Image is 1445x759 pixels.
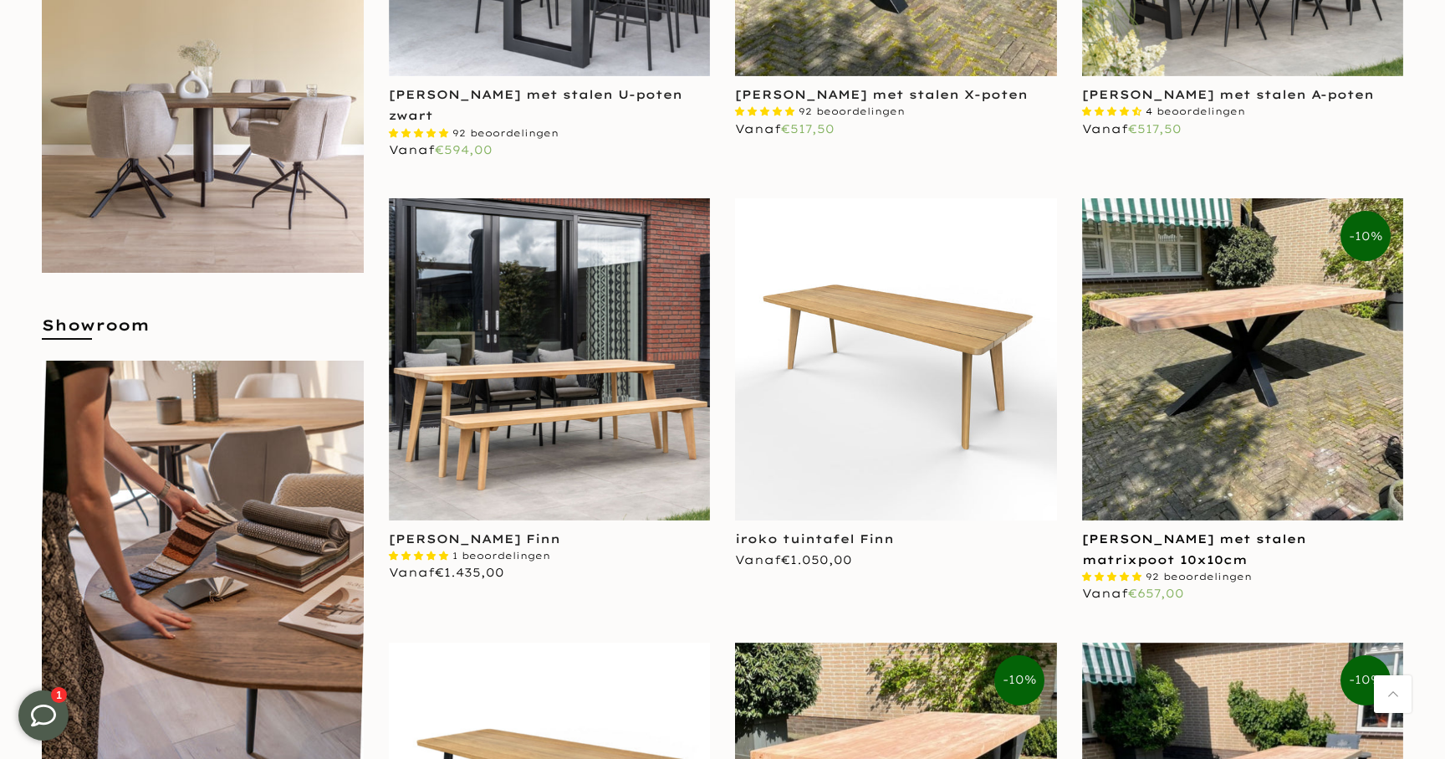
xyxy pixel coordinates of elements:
[735,105,799,117] span: 4.87 stars
[389,142,493,157] span: Vanaf
[1082,571,1146,582] span: 4.87 stars
[1340,211,1391,261] span: -10%
[1082,586,1184,601] span: Vanaf
[2,674,85,757] iframe: toggle-frame
[1128,121,1182,136] span: €517,50
[1340,655,1391,705] span: -10%
[1146,571,1252,582] span: 92 beoordelingen
[389,565,504,580] span: Vanaf
[1128,586,1184,601] span: €657,00
[1082,531,1306,567] a: [PERSON_NAME] met stalen matrixpoot 10x10cm
[735,552,852,567] span: Vanaf
[1082,105,1146,117] span: 4.50 stars
[781,552,852,567] span: €1.050,00
[994,655,1044,705] span: -10%
[42,315,364,352] h5: Showroom
[389,550,452,562] span: 5.00 stars
[1082,121,1182,136] span: Vanaf
[452,127,559,139] span: 92 beoordelingen
[735,87,1028,102] a: [PERSON_NAME] met stalen X-poten
[389,87,682,123] a: [PERSON_NAME] met stalen U-poten zwart
[1082,87,1374,102] a: [PERSON_NAME] met stalen A-poten
[735,531,894,546] a: iroko tuintafel Finn
[1146,105,1245,117] span: 4 beoordelingen
[1374,675,1412,713] a: Terug naar boven
[389,531,560,546] a: [PERSON_NAME] Finn
[452,550,550,562] span: 1 beoordelingen
[435,142,493,157] span: €594,00
[389,127,452,139] span: 4.87 stars
[799,105,905,117] span: 92 beoordelingen
[435,565,504,580] span: €1.435,00
[735,121,835,136] span: Vanaf
[781,121,835,136] span: €517,50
